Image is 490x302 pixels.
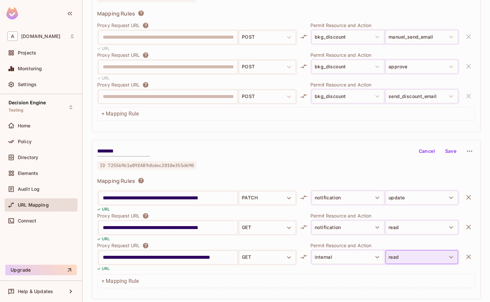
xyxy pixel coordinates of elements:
span: Decision Engine [9,100,46,105]
button: notification [312,191,384,205]
p: Permit Resource and Action [310,52,459,58]
span: Audit Log [18,186,40,192]
p: Proxy Request URL [97,213,140,219]
button: update [386,191,458,205]
button: manuel_send_email [386,30,458,44]
button: bkg_discount [312,89,384,103]
span: Monitoring [18,66,42,71]
button: read [386,220,458,234]
button: approve [386,60,458,74]
p: ✓ URL [97,75,110,81]
p: ✓ URL [97,45,110,51]
p: Proxy Request URL [97,22,140,29]
span: Mapping Rules [97,177,135,185]
p: Permit Resource and Action [310,213,459,219]
button: bkg_discount [312,60,384,74]
button: Upgrade [5,265,77,275]
p: Permit Resource and Action [310,22,459,28]
p: Permit Resource and Action [310,242,459,249]
button: read [386,250,458,264]
button: Save [440,146,461,156]
img: SReyMgAAAABJRU5ErkJggg== [6,7,18,19]
button: Cancel [416,146,438,156]
button: POST [239,30,296,44]
button: send_discount_email [386,89,458,103]
span: Workspace: abclojistik.com [21,34,60,39]
p: Permit Resource and Action [310,82,459,88]
div: + Mapping Rule [97,274,475,288]
span: Elements [18,171,38,176]
button: GET [239,221,296,235]
span: Mapping Rules [97,10,135,17]
button: internal [312,250,384,264]
span: Directory [18,155,38,160]
button: POST [239,60,296,74]
button: PATCH [239,191,296,205]
span: A [7,31,18,41]
span: Home [18,123,31,128]
p: Proxy Request URL [97,82,140,88]
p: Proxy Request URL [97,52,140,58]
p: ✓ URL [97,236,110,242]
span: Policy [18,139,32,144]
p: ✓ URL [97,265,110,272]
button: GET [239,251,296,264]
span: Settings [18,82,37,87]
span: ID 725569b1e89f489dbdec2810e355d690 [97,161,196,170]
button: bkg_discount [312,30,384,44]
p: ✓ URL [97,206,110,212]
span: Connect [18,218,36,223]
div: + Mapping Rule [97,107,475,121]
button: POST [239,90,296,104]
span: Projects [18,50,36,55]
span: URL Mapping [18,202,49,208]
span: Testing [9,108,23,113]
p: Proxy Request URL [97,242,140,249]
button: notification [312,220,384,234]
span: Help & Updates [18,289,53,294]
